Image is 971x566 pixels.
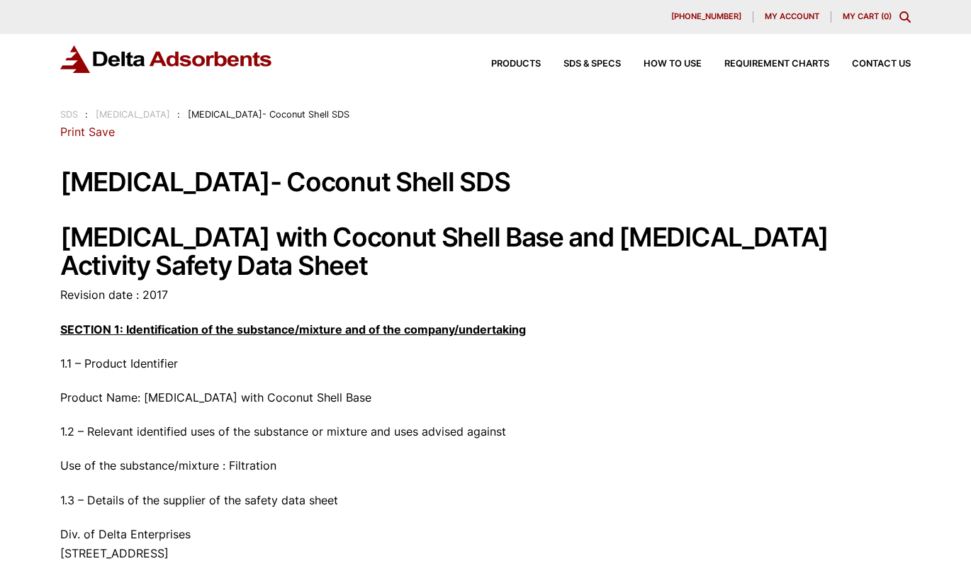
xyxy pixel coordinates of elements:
[852,60,911,69] span: Contact Us
[724,60,829,69] span: Requirement Charts
[60,422,911,441] p: 1.2 – Relevant identified uses of the substance or mixture and uses advised against
[899,11,911,23] div: Toggle Modal Content
[188,109,349,120] span: [MEDICAL_DATA]- Coconut Shell SDS
[60,109,78,120] a: SDS
[491,60,541,69] span: Products
[96,109,170,120] a: [MEDICAL_DATA]
[765,13,819,21] span: My account
[563,60,621,69] span: SDS & SPECS
[60,45,273,73] img: Delta Adsorbents
[829,60,911,69] a: Contact Us
[60,354,911,373] p: 1.1 – Product Identifier
[60,456,911,475] p: Use of the substance/mixture : Filtration
[621,60,702,69] a: How to Use
[671,13,741,21] span: [PHONE_NUMBER]
[468,60,541,69] a: Products
[541,60,621,69] a: SDS & SPECS
[884,11,889,21] span: 0
[60,223,911,281] h1: [MEDICAL_DATA] with Coconut Shell Base and [MEDICAL_DATA] Activity Safety Data Sheet
[702,60,829,69] a: Requirement Charts
[60,388,911,407] p: Product Name: [MEDICAL_DATA] with Coconut Shell Base
[753,11,831,23] a: My account
[89,125,115,139] a: Save
[60,125,85,139] a: Print
[60,322,526,336] strong: SECTION 1: Identification of the substance/mixture and of the company/undertaking
[177,109,180,120] span: :
[60,285,911,305] p: Revision date : 2017
[60,168,911,197] h1: [MEDICAL_DATA]- Coconut Shell SDS
[843,11,892,21] a: My Cart (0)
[644,60,702,69] span: How to Use
[85,109,88,120] span: :
[60,491,911,510] p: 1.3 – Details of the supplier of the safety data sheet
[660,11,753,23] a: [PHONE_NUMBER]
